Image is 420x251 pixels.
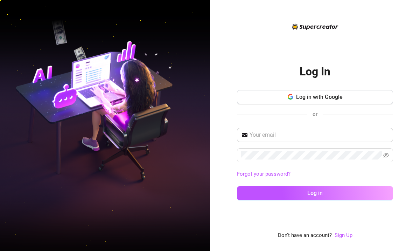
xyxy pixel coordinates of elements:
span: eye-invisible [383,152,389,158]
span: Don't have an account? [278,231,332,240]
button: Log in with Google [237,90,393,104]
span: Log in with Google [296,94,343,100]
a: Forgot your password? [237,170,393,178]
a: Forgot your password? [237,171,290,177]
span: or [313,111,317,117]
span: Log in [307,190,323,196]
input: Your email [250,131,389,139]
button: Log in [237,186,393,200]
a: Sign Up [335,231,352,240]
img: logo-BBDzfeDw.svg [292,23,338,30]
h2: Log In [300,65,330,79]
a: Sign Up [335,232,352,238]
